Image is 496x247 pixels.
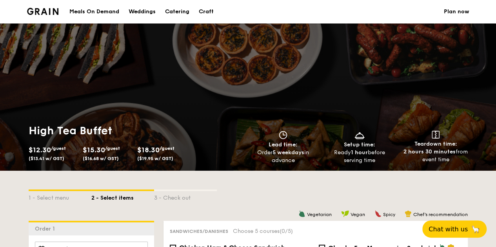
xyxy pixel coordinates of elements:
[233,228,293,234] span: Choose 5 courses
[471,225,480,234] span: 🦙
[137,146,160,154] span: $18.30
[277,131,289,139] img: icon-clock.2db775ea.svg
[432,131,440,139] img: icon-teardown.65201eee.svg
[35,225,58,232] span: Order 1
[354,131,365,139] img: icon-dish.430c3a2e.svg
[83,146,105,154] span: $15.30
[351,149,368,156] strong: 1 hour
[29,156,64,161] span: ($13.41 w/ GST)
[414,141,457,147] span: Teardown time:
[383,212,395,217] span: Spicy
[160,146,174,151] span: /guest
[27,8,59,15] img: Grain
[324,149,394,164] div: Ready before serving time
[269,141,298,148] span: Lead time:
[405,210,412,217] img: icon-chef-hat.a58ddaea.svg
[344,141,375,148] span: Setup time:
[154,191,217,202] div: 3 - Check out
[374,210,382,217] img: icon-spicy.37a8142b.svg
[29,191,91,202] div: 1 - Select menu
[27,8,59,15] a: Logotype
[137,156,173,161] span: ($19.95 w/ GST)
[351,212,365,217] span: Vegan
[401,148,471,164] div: from event time
[29,124,245,138] h1: High Tea Buffet
[413,212,468,217] span: Chef's recommendation
[248,149,318,164] div: Order in advance
[83,156,119,161] span: ($16.68 w/ GST)
[29,146,51,154] span: $12.30
[403,148,456,155] strong: 2 hours 30 minutes
[298,210,305,217] img: icon-vegetarian.fe4039eb.svg
[422,220,487,238] button: Chat with us🦙
[341,210,349,217] img: icon-vegan.f8ff3823.svg
[307,212,332,217] span: Vegetarian
[105,146,120,151] span: /guest
[51,146,66,151] span: /guest
[429,225,468,233] span: Chat with us
[91,191,154,202] div: 2 - Select items
[170,229,228,234] span: Sandwiches/Danishes
[280,228,293,234] span: (0/5)
[273,149,304,156] strong: 5 weekdays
